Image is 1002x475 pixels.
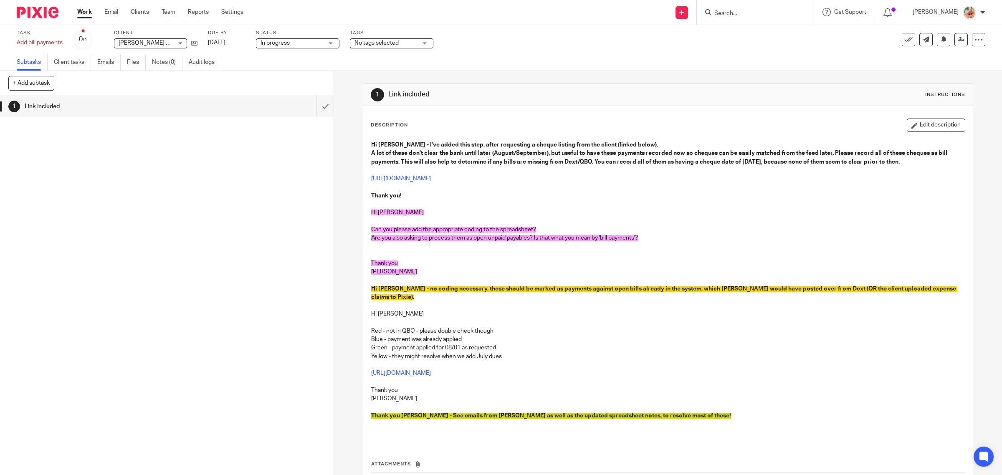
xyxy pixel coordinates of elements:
[371,227,536,232] span: Can you please add the appropriate coding to the spreadsheet?
[913,8,959,16] p: [PERSON_NAME]
[371,327,965,335] p: Red - not in QBO - please double check though
[8,101,20,112] div: 1
[371,352,965,361] p: Yellow - they might resolve when we add July dues
[261,40,290,46] span: In progress
[208,30,245,36] label: Due by
[256,30,339,36] label: Status
[114,30,197,36] label: Client
[371,235,638,241] span: Are you also asking to process them as open unpaid payables? Is that what you mean by 'bill payme...
[17,30,63,36] label: Task
[925,91,965,98] div: Instructions
[221,8,243,16] a: Settings
[371,176,431,182] a: [URL][DOMAIN_NAME]
[371,210,424,215] span: Hi [PERSON_NAME]
[25,100,214,113] h1: Link included
[188,8,209,16] a: Reports
[371,335,965,344] p: Blue - payment was already applied
[79,35,87,44] div: 0
[208,40,225,45] span: [DATE]
[371,88,384,101] div: 1
[371,260,398,266] span: Thank you
[371,193,402,199] strong: Thank you!
[77,8,92,16] a: Work
[907,119,965,132] button: Edit description
[8,76,54,90] button: + Add subtask
[371,122,408,129] p: Description
[83,38,87,42] small: /1
[834,9,866,15] span: Get Support
[371,344,965,352] p: Green - payment applied for 08/01 as requested
[388,90,686,99] h1: Link included
[162,8,175,16] a: Team
[371,413,731,419] span: Thank you [PERSON_NAME] - See emails from [PERSON_NAME] as well as the updated spreadsheet notes,...
[354,40,399,46] span: No tags selected
[131,8,149,16] a: Clients
[17,38,63,47] div: Add bill payments
[189,54,221,71] a: Audit logs
[104,8,118,16] a: Email
[371,370,431,376] a: [URL][DOMAIN_NAME]
[152,54,182,71] a: Notes (0)
[97,54,121,71] a: Emails
[371,386,965,394] p: Thank you
[371,150,949,164] strong: A lot of these don't clear the bank until later (August/September), but useful to have these paym...
[127,54,146,71] a: Files
[119,40,180,46] span: [PERSON_NAME] Clinic
[350,30,433,36] label: Tags
[17,54,48,71] a: Subtasks
[714,10,789,18] input: Search
[371,269,417,275] span: [PERSON_NAME]
[371,394,965,403] p: [PERSON_NAME]
[371,462,411,466] span: Attachments
[17,7,58,18] img: Pixie
[371,286,957,300] span: Hi [PERSON_NAME] - no coding necessary. these should be marked as payments against open bills alr...
[54,54,91,71] a: Client tasks
[371,310,965,318] p: Hi [PERSON_NAME]
[963,6,976,19] img: MIC.jpg
[371,142,658,148] strong: Hi [PERSON_NAME] - I've added this step, after requesting a cheque listing from the client (linke...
